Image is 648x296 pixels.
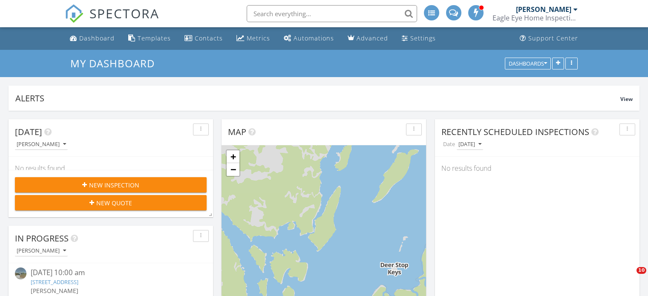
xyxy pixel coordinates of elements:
div: No results found [9,157,213,180]
span: In Progress [15,233,69,244]
label: Date [441,138,457,150]
div: No results found [435,157,639,180]
span: [PERSON_NAME] [31,287,78,295]
a: Templates [125,31,174,46]
span: Map [228,126,246,138]
div: Advanced [357,34,388,42]
span: New Inspection [89,181,139,190]
span: Recently Scheduled Inspections [441,126,589,138]
div: Eagle Eye Home Inspection [492,14,578,22]
div: [DATE] 10:00 am [31,267,190,278]
div: [PERSON_NAME] [516,5,571,14]
iframe: Intercom live chat [619,267,639,287]
a: Zoom out [227,163,239,176]
a: [STREET_ADDRESS] [31,278,78,286]
span: View [620,95,633,103]
img: The Best Home Inspection Software - Spectora [65,4,84,23]
div: Metrics [247,34,270,42]
a: Zoom in [227,150,239,163]
span: New Quote [96,198,132,207]
a: Contacts [181,31,226,46]
div: Dashboard [79,34,115,42]
div: [PERSON_NAME] [17,141,66,147]
div: Settings [410,34,436,42]
button: [DATE] [457,139,483,150]
button: [PERSON_NAME] [15,245,68,257]
button: New Inspection [15,177,207,193]
button: [PERSON_NAME] [15,139,68,150]
a: Dashboard [66,31,118,46]
a: Advanced [344,31,392,46]
a: My Dashboard [70,56,162,70]
div: Templates [138,34,171,42]
button: Dashboards [505,57,551,69]
div: [PERSON_NAME] [17,248,66,254]
div: Support Center [528,34,578,42]
div: Dashboards [509,60,547,66]
img: streetview [15,267,26,279]
a: Support Center [516,31,582,46]
span: 10 [636,267,646,274]
div: [DATE] [458,141,481,147]
a: SPECTORA [65,11,159,29]
a: Settings [398,31,439,46]
a: Metrics [233,31,274,46]
div: Contacts [195,34,223,42]
a: Automations (Advanced) [280,31,337,46]
div: Automations [294,34,334,42]
span: [DATE] [15,126,42,138]
button: New Quote [15,195,207,210]
span: SPECTORA [89,4,159,22]
div: Alerts [15,92,620,104]
input: Search everything... [247,5,417,22]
